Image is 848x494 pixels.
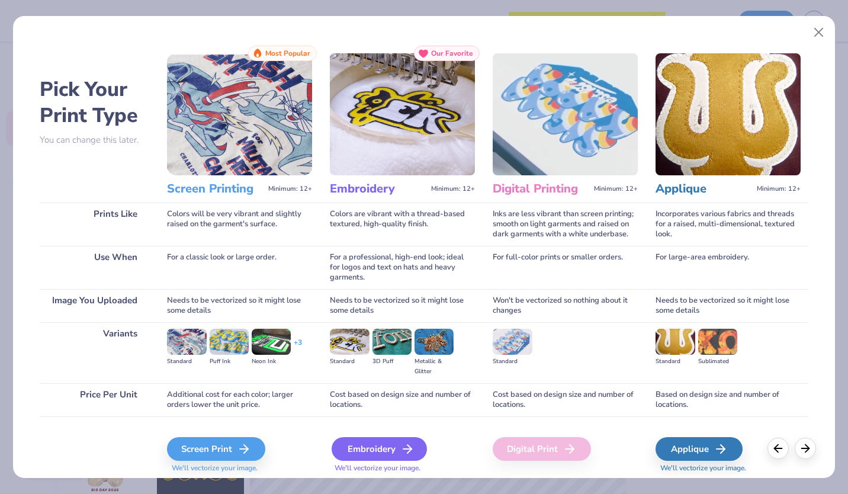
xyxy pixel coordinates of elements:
[493,203,638,246] div: Inks are less vibrant than screen printing; smooth on light garments and raised on dark garments ...
[656,383,801,416] div: Based on design size and number of locations.
[167,246,312,289] div: For a classic look or large order.
[330,53,475,175] img: Embroidery
[698,329,737,355] img: Sublimated
[40,289,149,322] div: Image You Uploaded
[656,289,801,322] div: Needs to be vectorized so it might lose some details
[40,135,149,145] p: You can change this later.
[493,181,589,197] h3: Digital Printing
[167,383,312,416] div: Additional cost for each color; larger orders lower the unit price.
[210,329,249,355] img: Puff Ink
[40,76,149,129] h2: Pick Your Print Type
[493,246,638,289] div: For full-color prints or smaller orders.
[268,185,312,193] span: Minimum: 12+
[252,357,291,367] div: Neon Ink
[167,203,312,246] div: Colors will be very vibrant and slightly raised on the garment's surface.
[493,53,638,175] img: Digital Printing
[493,383,638,416] div: Cost based on design size and number of locations.
[330,329,369,355] img: Standard
[594,185,638,193] span: Minimum: 12+
[656,357,695,367] div: Standard
[40,383,149,416] div: Price Per Unit
[252,329,291,355] img: Neon Ink
[167,289,312,322] div: Needs to be vectorized so it might lose some details
[656,181,752,197] h3: Applique
[330,463,475,473] span: We'll vectorize your image.
[167,329,206,355] img: Standard
[332,437,427,461] div: Embroidery
[493,357,532,367] div: Standard
[294,338,302,358] div: + 3
[431,49,473,57] span: Our Favorite
[167,181,264,197] h3: Screen Printing
[265,49,310,57] span: Most Popular
[167,437,265,461] div: Screen Print
[493,437,591,461] div: Digital Print
[40,246,149,289] div: Use When
[656,463,801,473] span: We'll vectorize your image.
[431,185,475,193] span: Minimum: 12+
[167,357,206,367] div: Standard
[493,289,638,322] div: Won't be vectorized so nothing about it changes
[656,53,801,175] img: Applique
[330,203,475,246] div: Colors are vibrant with a thread-based textured, high-quality finish.
[167,463,312,473] span: We'll vectorize your image.
[656,437,743,461] div: Applique
[330,181,426,197] h3: Embroidery
[40,322,149,383] div: Variants
[656,246,801,289] div: For large-area embroidery.
[415,329,454,355] img: Metallic & Glitter
[330,383,475,416] div: Cost based on design size and number of locations.
[40,203,149,246] div: Prints Like
[656,329,695,355] img: Standard
[757,185,801,193] span: Minimum: 12+
[415,357,454,377] div: Metallic & Glitter
[372,357,412,367] div: 3D Puff
[807,21,830,44] button: Close
[167,53,312,175] img: Screen Printing
[210,357,249,367] div: Puff Ink
[493,329,532,355] img: Standard
[330,357,369,367] div: Standard
[698,357,737,367] div: Sublimated
[372,329,412,355] img: 3D Puff
[330,289,475,322] div: Needs to be vectorized so it might lose some details
[330,246,475,289] div: For a professional, high-end look; ideal for logos and text on hats and heavy garments.
[656,203,801,246] div: Incorporates various fabrics and threads for a raised, multi-dimensional, textured look.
